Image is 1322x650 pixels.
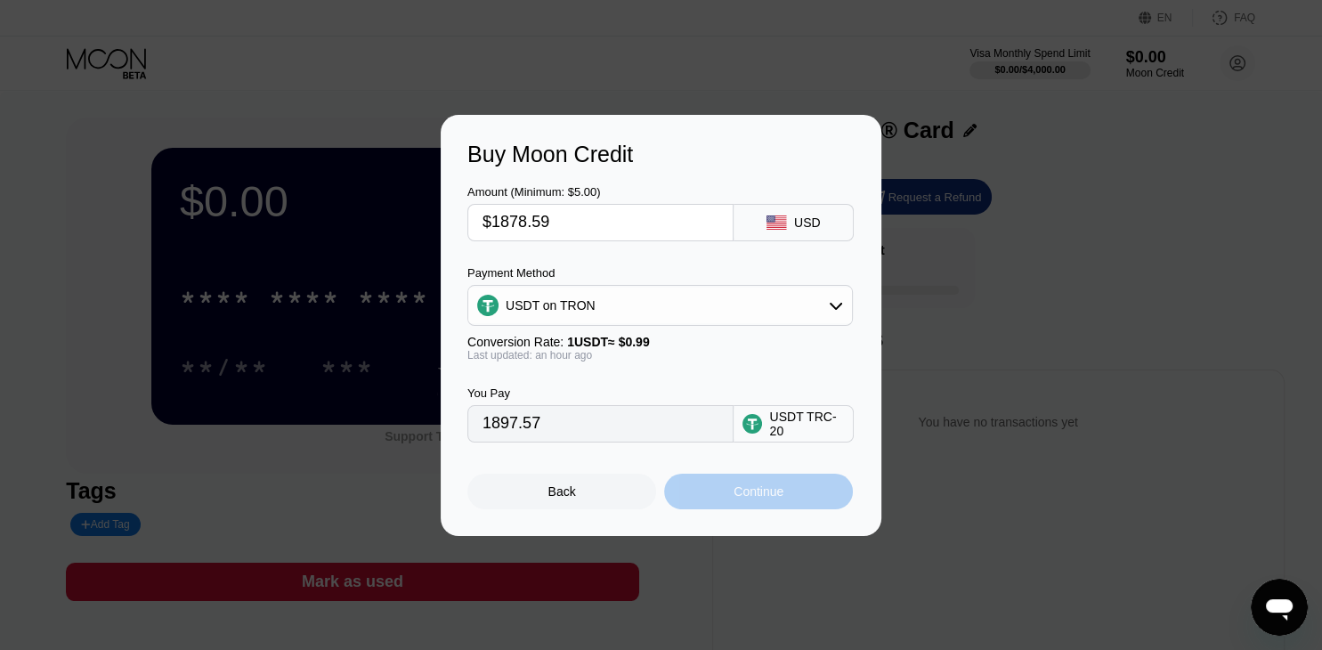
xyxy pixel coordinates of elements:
[734,484,783,499] div: Continue
[483,205,718,240] input: $0.00
[467,335,853,349] div: Conversion Rate:
[467,474,656,509] div: Back
[548,484,576,499] div: Back
[1251,579,1308,636] iframe: Button to launch messaging window
[794,215,821,230] div: USD
[664,474,853,509] div: Continue
[567,335,650,349] span: 1 USDT ≈ $0.99
[506,298,596,313] div: USDT on TRON
[467,266,853,280] div: Payment Method
[769,410,844,438] div: USDT TRC-20
[467,386,734,400] div: You Pay
[468,288,852,323] div: USDT on TRON
[467,349,853,362] div: Last updated: an hour ago
[467,142,855,167] div: Buy Moon Credit
[467,185,734,199] div: Amount (Minimum: $5.00)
